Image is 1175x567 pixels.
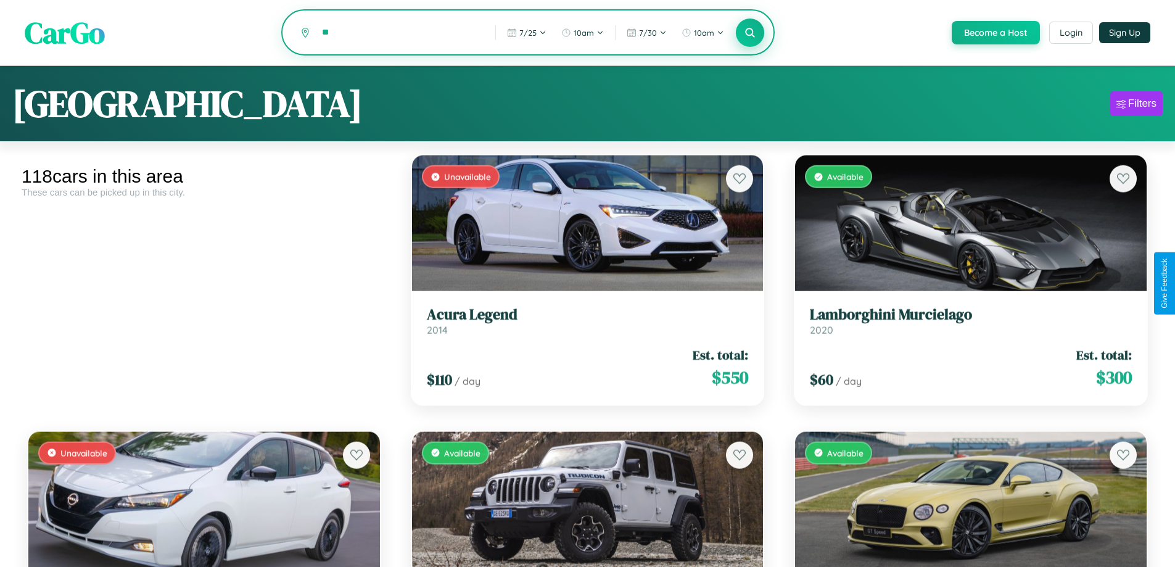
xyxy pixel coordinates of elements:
button: Filters [1110,91,1163,116]
button: 10am [555,23,610,43]
span: CarGo [25,12,105,53]
span: 10am [694,28,714,38]
span: / day [455,375,480,387]
button: Login [1049,22,1093,44]
span: Available [827,447,864,458]
span: 2020 [810,323,833,336]
div: 118 cars in this area [22,166,387,187]
div: These cars can be picked up in this city. [22,187,387,197]
h1: [GEOGRAPHIC_DATA] [12,78,363,129]
button: Become a Host [952,21,1040,44]
button: 7/25 [501,23,553,43]
button: Sign Up [1099,22,1150,43]
div: Give Feedback [1160,259,1169,308]
span: / day [836,375,862,387]
button: 7/30 [620,23,673,43]
span: $ 550 [712,365,748,389]
span: Est. total: [693,346,748,363]
span: Unavailable [444,171,491,181]
h3: Lamborghini Murcielago [810,305,1132,323]
span: 2014 [427,323,448,336]
span: $ 110 [427,369,452,389]
span: 10am [574,28,594,38]
span: 7 / 25 [519,28,537,38]
span: $ 60 [810,369,833,389]
span: Available [827,171,864,181]
a: Acura Legend2014 [427,305,749,336]
span: 7 / 30 [639,28,657,38]
h3: Acura Legend [427,305,749,323]
a: Lamborghini Murcielago2020 [810,305,1132,336]
div: Filters [1128,97,1156,110]
span: Est. total: [1076,346,1132,363]
span: Available [444,447,480,458]
span: Unavailable [60,447,107,458]
span: $ 300 [1096,365,1132,389]
button: 10am [675,23,730,43]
